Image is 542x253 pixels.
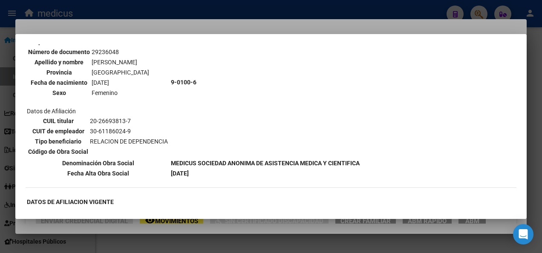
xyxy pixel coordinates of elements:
th: Sexo [28,88,90,98]
b: [DATE] [171,170,189,177]
td: RELACION DE DEPENDENCIA [89,137,168,146]
b: DATOS DE AFILIACION VIGENTE [27,198,114,205]
div: Open Intercom Messenger [513,224,533,244]
b: 9-0100-6 [171,79,196,86]
th: Código de Obra Social [28,147,89,156]
td: [PERSON_NAME] [91,57,150,67]
td: Femenino [91,88,150,98]
th: Provincia [28,68,90,77]
b: MEDICUS SOCIEDAD ANONIMA DE ASISTENCIA MEDICA Y CIENTIFICA [171,160,360,167]
td: 30-61186024-9 [89,126,168,136]
td: 29236048 [91,47,150,57]
th: CUIL titular [28,116,89,126]
th: CUIT de empleador [28,126,89,136]
td: Datos personales Datos de Afiliación [26,7,170,158]
td: [DATE] [91,78,150,87]
th: Apellido y nombre [28,57,90,67]
th: Número de documento [28,47,90,57]
th: Tipo beneficiario [28,137,89,146]
td: 20-26693813-7 [89,116,168,126]
th: Fecha de nacimiento [28,78,90,87]
th: Fecha Alta Obra Social [26,169,170,178]
td: [GEOGRAPHIC_DATA] [91,68,150,77]
th: Denominación Obra Social [26,158,170,168]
